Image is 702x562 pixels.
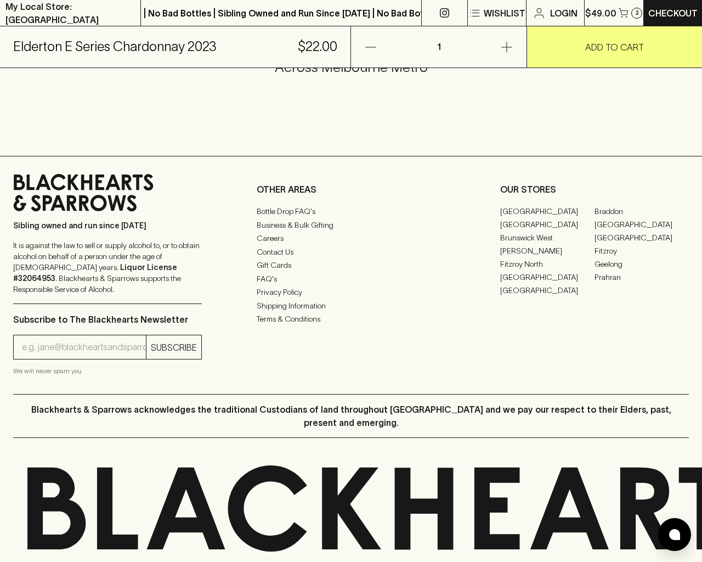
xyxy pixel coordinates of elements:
[500,257,595,271] a: Fitzroy North
[585,7,616,20] p: $49.00
[22,339,146,356] input: e.g. jane@blackheartsandsparrows.com.au
[257,218,445,232] a: Business & Bulk Gifting
[13,220,202,231] p: Sibling owned and run since [DATE]
[500,218,595,231] a: [GEOGRAPHIC_DATA]
[500,271,595,284] a: [GEOGRAPHIC_DATA]
[635,10,639,16] p: 3
[257,272,445,285] a: FAQ's
[13,366,202,376] p: We will never spam you
[484,7,525,20] p: Wishlist
[500,183,689,196] p: OUR STORES
[669,529,680,540] img: bubble-icon
[257,183,445,196] p: OTHER AREAS
[257,232,445,245] a: Careers
[257,313,445,326] a: Terms & Conditions
[500,231,595,244] a: Brunswick West
[595,271,689,284] a: Prahran
[500,244,595,257] a: [PERSON_NAME]
[257,245,445,258] a: Contact Us
[13,240,202,295] p: It is against the law to sell or supply alcohol to, or to obtain alcohol on behalf of a person un...
[257,299,445,312] a: Shipping Information
[298,38,337,55] h5: $22.00
[426,26,452,68] p: 1
[550,7,578,20] p: Login
[257,259,445,272] a: Gift Cards
[527,26,702,68] button: ADD TO CART
[648,7,698,20] p: Checkout
[13,313,202,326] p: Subscribe to The Blackhearts Newsletter
[257,205,445,218] a: Bottle Drop FAQ's
[13,38,217,55] h5: Elderton E Series Chardonnay 2023
[146,335,201,359] button: SUBSCRIBE
[257,286,445,299] a: Privacy Policy
[595,244,689,257] a: Fitzroy
[21,403,681,429] p: Blackhearts & Sparrows acknowledges the traditional Custodians of land throughout [GEOGRAPHIC_DAT...
[500,205,595,218] a: [GEOGRAPHIC_DATA]
[595,257,689,271] a: Geelong
[595,205,689,218] a: Braddon
[585,41,644,54] p: ADD TO CART
[500,284,595,297] a: [GEOGRAPHIC_DATA]
[151,341,197,354] p: SUBSCRIBE
[595,218,689,231] a: [GEOGRAPHIC_DATA]
[595,231,689,244] a: [GEOGRAPHIC_DATA]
